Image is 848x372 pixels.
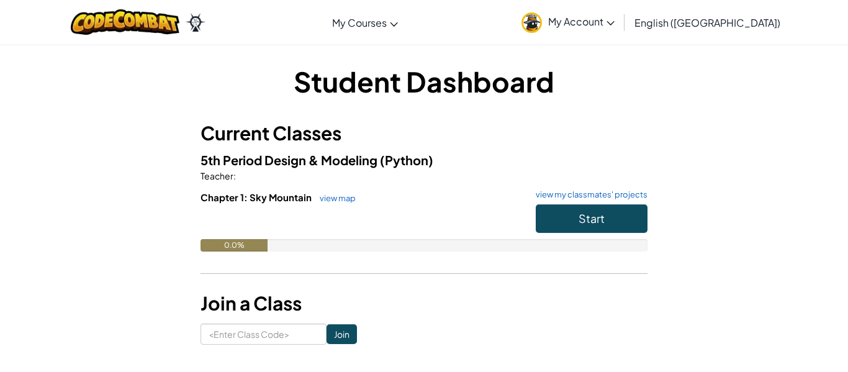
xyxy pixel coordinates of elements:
[71,9,179,35] img: CodeCombat logo
[186,13,205,32] img: Ozaria
[548,15,615,28] span: My Account
[634,16,780,29] span: English ([GEOGRAPHIC_DATA])
[536,204,647,233] button: Start
[515,2,621,42] a: My Account
[201,152,380,168] span: 5th Period Design & Modeling
[201,239,268,252] div: 0.0%
[201,324,327,345] input: <Enter Class Code>
[380,152,433,168] span: (Python)
[201,119,647,147] h3: Current Classes
[327,324,357,344] input: Join
[313,193,356,203] a: view map
[521,12,542,33] img: avatar
[332,16,387,29] span: My Courses
[201,289,647,317] h3: Join a Class
[628,6,787,39] a: English ([GEOGRAPHIC_DATA])
[326,6,404,39] a: My Courses
[530,191,647,199] a: view my classmates' projects
[201,170,233,181] span: Teacher
[201,191,313,203] span: Chapter 1: Sky Mountain
[579,211,605,225] span: Start
[201,62,647,101] h1: Student Dashboard
[233,170,236,181] span: :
